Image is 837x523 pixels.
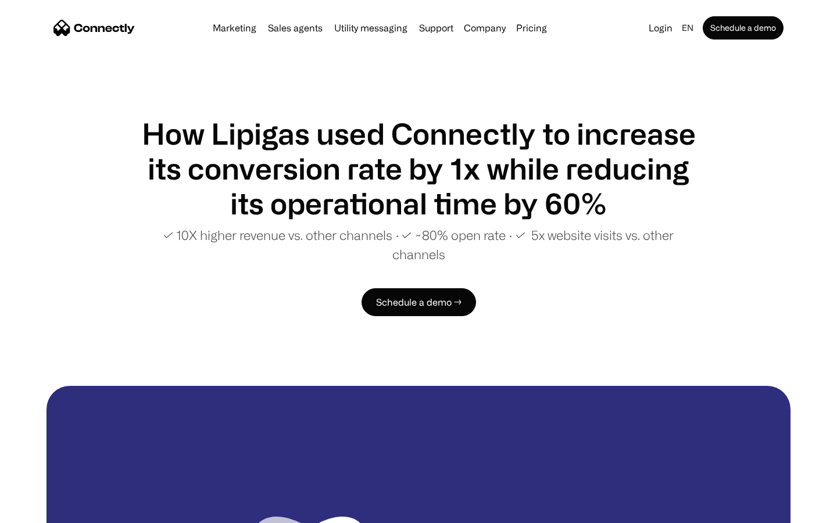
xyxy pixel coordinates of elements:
div: Company [460,20,509,36]
ul: Language list [23,503,70,519]
aside: Language selected: English [12,501,70,519]
a: Schedule a demo [703,16,784,40]
a: Support [414,23,458,33]
h1: How Lipigas used Connectly to increase its conversion rate by 1x while reducing its operational t... [139,116,697,221]
a: Sales agents [263,23,327,33]
div: Company [464,20,506,36]
a: Marketing [208,23,261,33]
a: Pricing [512,23,552,33]
div: en [677,20,700,36]
a: Schedule a demo → [362,288,476,316]
a: Login [644,20,677,36]
a: Utility messaging [330,23,412,33]
p: ✓ 10X higher revenue vs. other channels ∙ ✓ ~80% open rate ∙ ✓ 5x website visits vs. other channels [139,225,697,264]
div: en [682,20,693,36]
a: home [53,19,135,37]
